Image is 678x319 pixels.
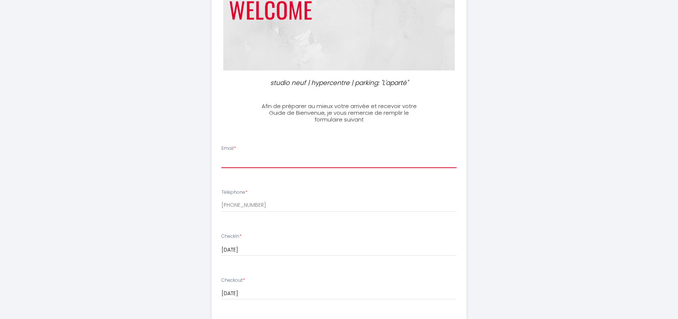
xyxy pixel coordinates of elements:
label: Checkin [221,233,242,240]
h3: Afin de préparer au mieux votre arrivée et recevoir votre Guide de Bienvenue, je vous remercie de... [256,103,422,123]
label: Téléphone [221,189,247,196]
label: Email [221,145,236,152]
label: Checkout [221,277,245,284]
p: studio neuf | hypercentre | parking: "L'aparté" [259,78,419,88]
